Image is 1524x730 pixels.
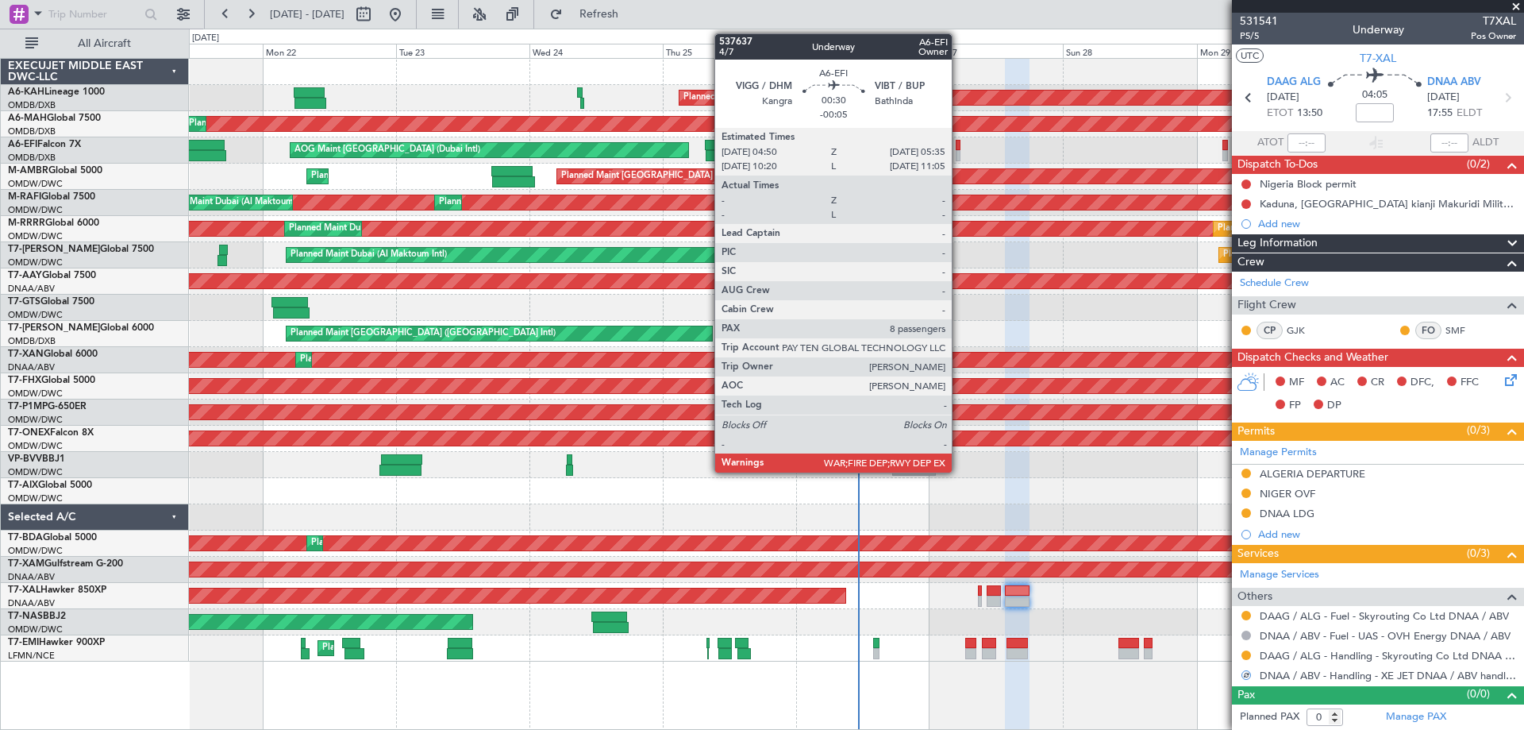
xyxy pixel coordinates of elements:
a: Manage Services [1240,567,1319,583]
div: Unplanned Maint [GEOGRAPHIC_DATA] (Al Maktoum Intl) [817,269,1052,293]
div: Wed 24 [529,44,663,58]
a: OMDW/DWC [8,545,63,557]
span: M-RAFI [8,192,41,202]
span: ATOT [1257,135,1283,151]
a: OMDW/DWC [8,309,63,321]
div: Fri 26 [796,44,929,58]
div: Planned Maint Dubai (Al Maktoum Intl) [289,217,445,241]
span: T7-EMI [8,638,39,647]
span: T7-P1MP [8,402,48,411]
span: VP-BVV [8,454,42,464]
div: Planned Maint Dubai (Al Maktoum Intl) [311,531,468,555]
a: A6-EFIFalcon 7X [8,140,81,149]
a: OMDW/DWC [8,230,63,242]
div: AOG Maint [GEOGRAPHIC_DATA] (Dubai Intl) [294,138,480,162]
a: A6-KAHLineage 1000 [8,87,105,97]
a: OMDW/DWC [8,466,63,478]
span: DP [1327,398,1341,414]
a: T7-GTSGlobal 7500 [8,297,94,307]
a: OMDW/DWC [8,257,63,268]
span: All Aircraft [41,38,167,49]
span: T7-XAM [8,559,44,569]
a: OMDB/DXB [8,99,56,111]
a: T7-EMIHawker 900XP [8,638,105,647]
a: T7-AAYGlobal 7500 [8,271,96,280]
span: T7-XAN [8,350,44,359]
div: Tue 23 [396,44,529,58]
span: Crew [1237,253,1264,272]
span: 531541 [1240,13,1278,29]
span: T7-[PERSON_NAME] [8,323,100,333]
span: T7-[PERSON_NAME] [8,245,100,254]
span: A6-KAH [8,87,44,97]
a: OMDW/DWC [8,388,63,400]
div: Sun 28 [1063,44,1196,58]
span: Pax [1237,686,1255,705]
a: OMDB/DXB [8,335,56,347]
div: [DATE] [192,32,219,45]
span: (0/2) [1467,156,1490,172]
a: GJK [1287,323,1322,338]
span: T7-BDA [8,533,43,543]
span: T7-XAL [8,585,40,595]
div: Planned Maint [GEOGRAPHIC_DATA] (Seletar) [561,164,748,188]
span: (0/3) [1467,422,1490,438]
a: M-AMBRGlobal 5000 [8,166,102,176]
div: Add new [1258,217,1516,230]
a: T7-FHXGlobal 5000 [8,376,95,385]
span: A6-MAH [8,114,47,123]
a: OMDW/DWC [8,178,63,190]
a: T7-XANGlobal 6000 [8,350,98,359]
span: DNAA ABV [1427,75,1481,91]
div: CP [1257,322,1283,339]
a: OMDW/DWC [8,414,63,426]
a: Manage PAX [1386,709,1446,725]
span: T7-ONEX [8,428,50,438]
span: M-RRRR [8,218,45,228]
div: Planned Maint [GEOGRAPHIC_DATA] ([GEOGRAPHIC_DATA] Intl) [291,322,556,346]
span: 13:50 [1297,106,1322,122]
div: Planned Maint Dubai (Al Maktoum Intl) [439,191,595,214]
span: FP [1289,398,1301,414]
span: DAAG ALG [1267,75,1321,91]
span: T7-AAY [8,271,42,280]
div: Mon 22 [263,44,396,58]
div: Underway [1353,21,1404,38]
label: Planned PAX [1240,709,1299,725]
span: [DATE] - [DATE] [270,7,344,21]
a: VP-BVVBBJ1 [8,454,65,464]
a: OMDW/DWC [8,204,63,216]
a: DAAG / ALG - Handling - Skyrouting Co Ltd DNAA / ABV [1260,649,1516,662]
span: ETOT [1267,106,1293,122]
div: Kaduna, [GEOGRAPHIC_DATA] kianji Makuridi Military Field Approval [DATE]-[DATE] [1260,197,1516,211]
a: DNAA/ABV [8,361,55,373]
a: DNAA / ABV - Fuel - UAS - OVH Energy DNAA / ABV [1260,629,1511,643]
a: LFMN/NCE [8,650,55,662]
span: DFC, [1410,375,1434,391]
a: DNAA/ABV [8,597,55,609]
button: UTC [1236,48,1264,63]
a: DAAG / ALG - Fuel - Skyrouting Co Ltd DNAA / ABV [1260,609,1509,623]
span: MF [1289,375,1304,391]
span: 17:55 [1427,106,1453,122]
a: T7-XAMGulfstream G-200 [8,559,123,569]
span: ELDT [1457,106,1482,122]
a: OMDW/DWC [8,492,63,504]
span: (0/0) [1467,686,1490,702]
a: OMDW/DWC [8,440,63,452]
div: Planned Maint Dubai (Al Maktoum Intl) [1223,243,1380,267]
div: Sat 27 [929,44,1063,58]
span: [DATE] [1427,90,1460,106]
span: T7XAL [1471,13,1516,29]
span: Refresh [566,9,633,20]
span: Permits [1237,423,1275,441]
span: (0/3) [1467,545,1490,562]
a: A6-MAHGlobal 7500 [8,114,101,123]
div: Planned Maint Dubai (Al Maktoum Intl) [291,243,447,267]
span: P5/5 [1240,29,1278,43]
span: 04:05 [1362,87,1387,103]
a: DNAA/ABV [8,571,55,583]
a: T7-[PERSON_NAME]Global 6000 [8,323,154,333]
a: T7-NASBBJ2 [8,612,66,621]
span: T7-FHX [8,376,41,385]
